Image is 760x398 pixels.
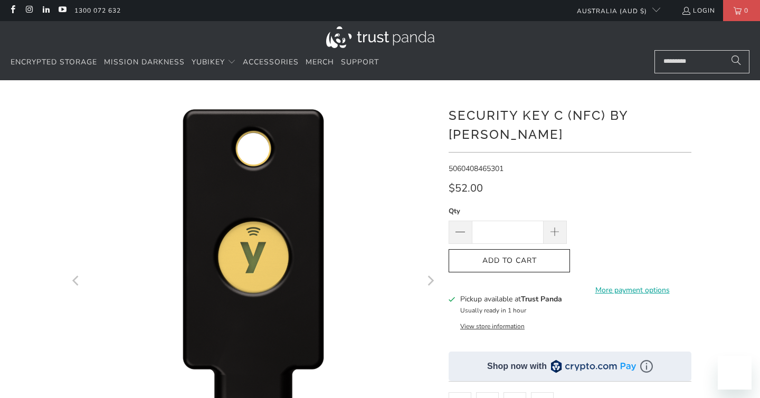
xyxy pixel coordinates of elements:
[449,164,503,174] span: 5060408465301
[341,50,379,75] a: Support
[11,50,379,75] nav: Translation missing: en.navigation.header.main_nav
[654,50,749,73] input: Search...
[243,50,299,75] a: Accessories
[718,356,752,390] iframe: Button to launch messaging window
[723,50,749,73] button: Search
[306,50,334,75] a: Merch
[449,205,567,217] label: Qty
[306,57,334,67] span: Merch
[243,57,299,67] span: Accessories
[449,104,691,144] h1: Security Key C (NFC) by [PERSON_NAME]
[341,57,379,67] span: Support
[449,181,483,195] span: $52.00
[573,285,691,296] a: More payment options
[104,57,185,67] span: Mission Darkness
[104,50,185,75] a: Mission Darkness
[460,306,526,315] small: Usually ready in 1 hour
[58,6,66,15] a: Trust Panda Australia on YouTube
[24,6,33,15] a: Trust Panda Australia on Instagram
[11,57,97,67] span: Encrypted Storage
[41,6,50,15] a: Trust Panda Australia on LinkedIn
[74,5,121,16] a: 1300 072 632
[192,50,236,75] summary: YubiKey
[11,50,97,75] a: Encrypted Storage
[460,257,559,266] span: Add to Cart
[681,5,715,16] a: Login
[521,294,562,304] b: Trust Panda
[449,249,570,273] button: Add to Cart
[326,26,434,48] img: Trust Panda Australia
[487,361,547,372] div: Shop now with
[460,322,525,330] button: View store information
[8,6,17,15] a: Trust Panda Australia on Facebook
[192,57,225,67] span: YubiKey
[460,293,562,305] h3: Pickup available at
